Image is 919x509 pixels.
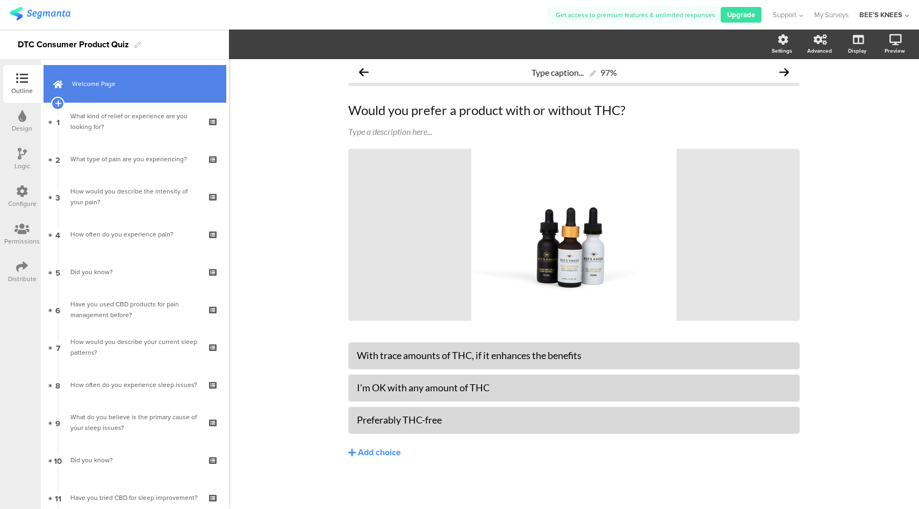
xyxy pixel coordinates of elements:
[70,379,199,390] div: How often do you experience sleep issues?
[8,274,37,284] div: Distribute
[357,382,791,394] div: I’m OK with any amount of THC
[70,412,199,433] div: What do you believe is the primary cause of your sleep issues?
[44,103,226,140] a: 1 What kind of relief or experience are you looking for?
[44,328,226,366] a: 7 How would you describe your current sleep patterns?
[55,492,61,504] span: 11
[55,304,60,316] span: 6
[44,178,226,216] a: 3 How would you describe the intensity of your pain?
[55,379,60,391] span: 8
[885,47,905,55] div: Preview
[55,153,60,165] span: 2
[44,65,226,103] a: Welcome Page
[4,236,40,246] div: Permissions
[44,404,226,441] a: 9 What do you believe is the primary cause of your sleep issues?
[848,47,866,55] div: Display
[357,414,791,426] div: Preferably THC-free
[727,10,755,20] span: Upgrade
[70,154,199,164] div: What type of pain are you experiencing?
[859,10,902,20] div: BEE’S KNEES
[44,216,226,253] a: 4 How often do you experience pain?
[15,161,30,171] div: Logic
[70,492,199,503] div: Have you tried CBD for sleep improvement?
[357,349,791,362] div: With trace amounts of THC, if it enhances the benefits
[55,266,60,278] span: 5
[358,447,401,458] div: Add choice
[44,140,226,178] a: 2 What type of pain are you experiencing?
[44,253,226,291] a: 5 Did you know?
[10,7,70,20] img: segmanta logo
[70,299,199,320] div: Have you used CBD products for pain management before?
[348,126,800,137] div: Type a description here...
[348,102,800,118] p: Would you prefer a product with or without THC?
[54,454,62,466] span: 10
[70,111,199,132] div: What kind of relief or experience are you looking for?
[44,291,226,328] a: 6 Have you used CBD products for pain management before?
[18,36,129,53] div: DTC Consumer Product Quiz
[70,336,199,358] div: How would you describe your current sleep patterns?
[807,47,832,55] div: Advanced
[773,10,796,20] span: Support
[70,455,199,465] div: Did you know?
[44,441,226,479] a: 10 Did you know?
[8,199,37,209] div: Configure
[72,78,210,89] span: Welcome Page
[55,191,60,203] span: 3
[70,267,199,277] div: Did you know?
[600,67,617,77] div: 97%
[772,47,792,55] div: Settings
[70,229,199,240] div: How often do you experience pain?
[532,67,584,77] span: Type caption...
[70,186,199,207] div: How would you describe the intensity of your pain?
[11,86,33,96] div: Outline
[44,366,226,404] a: 8 How often do you experience sleep issues?
[56,341,60,353] span: 7
[471,149,677,321] img: Would you prefer a product with or without THC? cover image
[348,439,800,466] button: Add choice
[55,417,60,428] span: 9
[556,10,715,20] span: Get access to premium features & unlimited responses
[56,116,60,127] span: 1
[55,228,60,240] span: 4
[12,124,32,133] div: Design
